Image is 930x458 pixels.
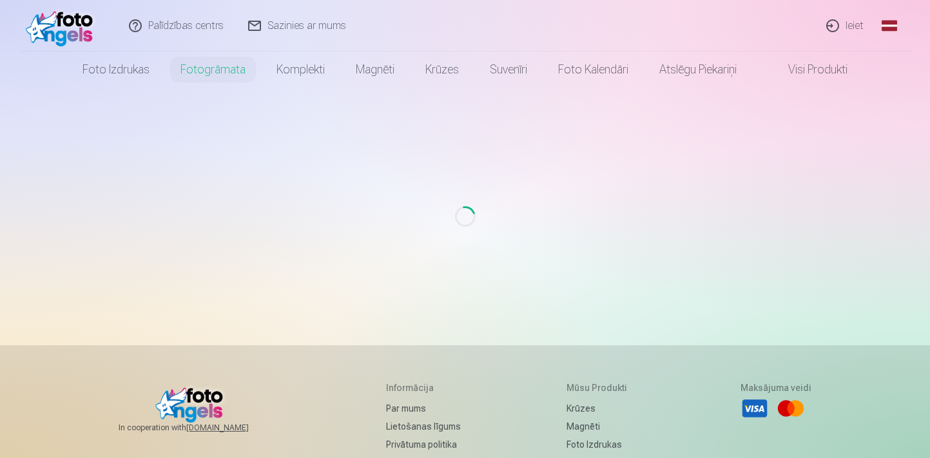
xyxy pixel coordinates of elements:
a: Magnēti [567,417,634,435]
h5: Informācija [386,381,461,394]
a: Komplekti [261,52,340,88]
h5: Mūsu produkti [567,381,634,394]
img: /fa1 [26,5,100,46]
a: Atslēgu piekariņi [644,52,752,88]
a: Krūzes [410,52,474,88]
a: Par mums [386,399,461,417]
a: Magnēti [340,52,410,88]
a: Visi produkti [752,52,863,88]
a: Privātuma politika [386,435,461,453]
a: Krūzes [567,399,634,417]
a: [DOMAIN_NAME] [186,423,280,433]
span: In cooperation with [119,423,280,433]
li: Visa [741,394,769,423]
li: Mastercard [777,394,805,423]
h5: Maksājuma veidi [741,381,811,394]
a: Foto kalendāri [543,52,644,88]
a: Lietošanas līgums [386,417,461,435]
a: Foto izdrukas [567,435,634,453]
a: Suvenīri [474,52,543,88]
a: Foto izdrukas [67,52,165,88]
a: Fotogrāmata [165,52,261,88]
